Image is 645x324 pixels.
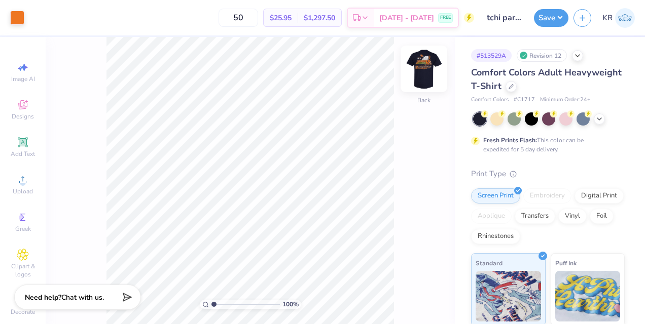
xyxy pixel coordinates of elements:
[282,300,299,309] span: 100 %
[379,13,434,23] span: [DATE] - [DATE]
[483,136,537,144] strong: Fresh Prints Flash:
[615,8,635,28] img: Kate Ruffin
[13,187,33,195] span: Upload
[514,96,535,104] span: # C1717
[602,8,635,28] a: KR
[471,96,509,104] span: Comfort Colors
[515,209,555,224] div: Transfers
[555,258,577,268] span: Puff Ink
[471,49,512,62] div: # 513529A
[555,271,621,321] img: Puff Ink
[15,225,31,233] span: Greek
[590,209,614,224] div: Foil
[471,229,520,244] div: Rhinestones
[471,209,512,224] div: Applique
[270,13,292,23] span: $25.95
[417,96,431,105] div: Back
[471,66,622,92] span: Comfort Colors Adult Heavyweight T-Shirt
[471,188,520,204] div: Screen Print
[523,188,571,204] div: Embroidery
[517,49,567,62] div: Revision 12
[479,8,529,28] input: Untitled Design
[440,14,451,21] span: FREE
[476,258,503,268] span: Standard
[471,168,625,180] div: Print Type
[11,150,35,158] span: Add Text
[476,271,541,321] img: Standard
[5,262,41,278] span: Clipart & logos
[219,9,258,27] input: – –
[404,49,444,89] img: Back
[304,13,335,23] span: $1,297.50
[25,293,61,302] strong: Need help?
[11,75,35,83] span: Image AI
[602,12,613,24] span: KR
[558,209,587,224] div: Vinyl
[534,9,568,27] button: Save
[11,308,35,316] span: Decorate
[540,96,591,104] span: Minimum Order: 24 +
[61,293,104,302] span: Chat with us.
[483,136,608,154] div: This color can be expedited for 5 day delivery.
[575,188,624,204] div: Digital Print
[12,112,34,120] span: Designs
